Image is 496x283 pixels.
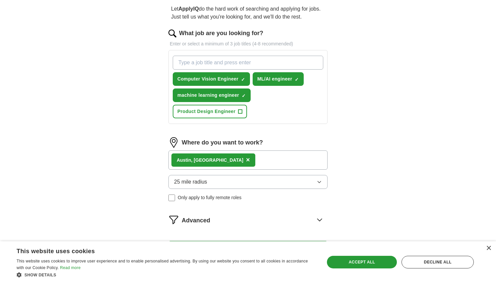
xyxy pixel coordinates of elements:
img: location.png [168,137,179,148]
div: Close [486,246,491,251]
span: Product Design Engineer [177,108,235,115]
button: Start applying for jobs [168,241,328,255]
button: ML/AI engineer✓ [253,72,304,86]
input: Only apply to fully remote roles [168,195,175,201]
span: machine learning engineer [177,92,239,99]
span: ML/AI engineer [257,76,292,83]
strong: Austin [177,157,191,163]
span: 25 mile radius [174,178,207,186]
div: Accept all [327,256,397,268]
p: Let do the hard work of searching and applying for jobs. Just tell us what you're looking for, an... [168,2,328,24]
div: This website uses cookies [17,245,299,255]
button: machine learning engineer✓ [173,88,251,102]
span: ✓ [241,77,245,82]
span: Computer Vision Engineer [177,76,238,83]
span: ✓ [242,93,246,98]
button: 25 mile radius [168,175,328,189]
span: ✓ [295,77,299,82]
button: Product Design Engineer [173,105,247,118]
span: Only apply to fully remote roles [178,194,241,201]
label: Where do you want to work? [182,138,263,147]
img: filter [168,214,179,225]
strong: ApplyIQ [178,6,199,12]
label: What job are you looking for? [179,29,263,38]
span: × [246,156,250,163]
button: × [246,155,250,165]
span: Advanced [182,216,210,225]
input: Type a job title and press enter [173,56,323,70]
div: , [GEOGRAPHIC_DATA] [177,157,243,164]
span: Show details [25,273,56,277]
span: This website uses cookies to improve user experience and to enable personalised advertising. By u... [17,259,308,270]
button: Computer Vision Engineer✓ [173,72,250,86]
div: Show details [17,271,315,278]
p: Enter or select a minimum of 3 job titles (4-8 recommended) [168,40,328,47]
div: Decline all [402,256,474,268]
a: Read more, opens a new window [60,265,81,270]
img: search.png [168,29,176,37]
